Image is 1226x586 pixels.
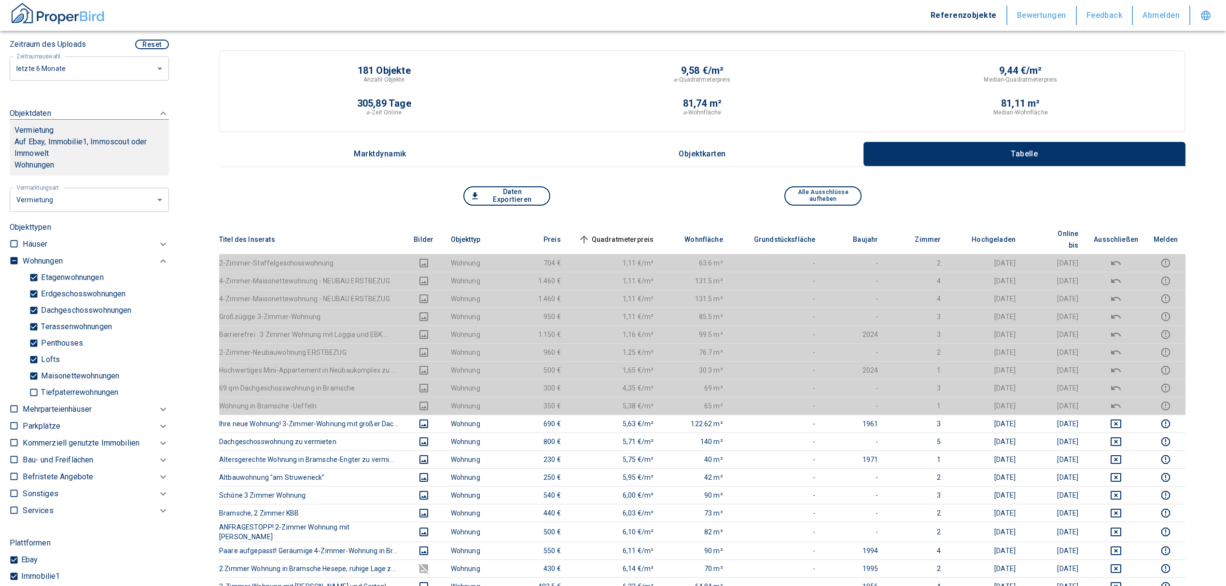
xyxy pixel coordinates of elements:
[1086,225,1146,254] th: Ausschließen
[14,136,164,159] p: Auf Ebay, Immobilie1, Immoscout oder Immowelt
[1094,418,1138,430] button: deselect this listing
[219,415,404,433] th: Ihre neue Wohnung! 3-Zimmer-Wohnung mit großer Dac...
[10,537,51,549] p: Plattformen
[443,450,506,468] td: Wohnung
[731,504,823,522] td: -
[569,433,662,450] td: 5,71 €/m²
[39,274,103,281] p: Etagenwohnungen
[1154,329,1178,340] button: report this listing
[23,418,169,434] div: Parkplätze
[886,415,948,433] td: 3
[823,307,886,325] td: -
[569,272,662,290] td: 1,11 €/m²
[823,361,886,379] td: 2024
[358,66,411,75] p: 181 Objekte
[731,307,823,325] td: -
[412,472,435,483] button: images
[661,433,731,450] td: 140 m²
[1154,293,1178,305] button: report this listing
[1094,563,1138,574] button: deselect this listing
[661,325,731,343] td: 99.5 m²
[1001,98,1040,108] p: 81,11 m²
[10,39,86,50] p: Zeitraum des Uploads
[412,400,435,412] button: images
[569,522,662,542] td: 6,10 €/m²
[823,379,886,397] td: -
[1023,504,1086,522] td: [DATE]
[731,486,823,504] td: -
[412,293,435,305] button: images
[219,433,404,450] th: Dachgeschosswohnung zu vermieten
[823,254,886,272] td: -
[1023,272,1086,290] td: [DATE]
[23,471,93,483] p: Befristete Angebote
[948,290,1023,307] td: [DATE]
[738,234,816,245] span: Grundstücksfläche
[948,504,1023,522] td: [DATE]
[354,150,406,158] p: Marktdynamik
[948,343,1023,361] td: [DATE]
[569,361,662,379] td: 1,65 €/m²
[1154,563,1178,574] button: report this listing
[506,522,569,542] td: 500 €
[569,486,662,504] td: 6,00 €/m²
[948,379,1023,397] td: [DATE]
[39,323,112,331] p: Terassenwohnungen
[1023,307,1086,325] td: [DATE]
[1094,545,1138,557] button: deselect this listing
[661,486,731,504] td: 90 m²
[1094,311,1138,322] button: deselect this listing
[412,489,435,501] button: images
[661,272,731,290] td: 131.5 m²
[219,542,404,559] th: Paare aufgepasst! Geräumige 4-Zimmer-Wohnung in Br...
[23,502,169,519] div: Services
[823,433,886,450] td: -
[674,75,730,84] p: ⌀-Quadratmeterpreis
[363,75,405,84] p: Anzahl Objekte
[948,542,1023,559] td: [DATE]
[1154,382,1178,394] button: report this listing
[678,150,726,158] p: Objektkarten
[10,108,51,119] p: Objektdaten
[412,418,435,430] button: images
[443,290,506,307] td: Wohnung
[886,504,948,522] td: 2
[219,142,1185,166] div: wrapped label tabs example
[948,254,1023,272] td: [DATE]
[661,468,731,486] td: 42 m²
[569,397,662,415] td: 5,38 €/m²
[1000,150,1048,158] p: Tabelle
[886,307,948,325] td: 3
[443,468,506,486] td: Wohnung
[731,361,823,379] td: -
[443,504,506,522] td: Wohnung
[219,225,404,254] th: Titel des Inserats
[506,397,569,415] td: 350 €
[23,420,60,432] p: Parkplätze
[219,290,404,307] th: 4-Zimmer-Maisonettewohnung - NEUBAU ERSTBEZUG
[1154,347,1178,358] button: report this listing
[1154,275,1178,287] button: report this listing
[1154,526,1178,538] button: report this listing
[576,234,654,245] span: Quadratmeterpreis
[661,397,731,415] td: 65 m²
[39,372,119,380] p: Maisonettewohnungen
[1023,343,1086,361] td: [DATE]
[661,504,731,522] td: 73 m²
[412,454,435,465] button: images
[661,307,731,325] td: 85.5 m²
[669,234,723,245] span: Wohnfläche
[1023,433,1086,450] td: [DATE]
[1154,507,1178,519] button: report this listing
[14,159,164,171] p: Wohnungen
[443,433,506,450] td: Wohnung
[1154,364,1178,376] button: report this listing
[23,434,169,451] div: Kommerziell genutzte Immobilien
[506,343,569,361] td: 960 €
[837,234,878,245] span: Baujahr
[443,343,506,361] td: Wohnung
[569,468,662,486] td: 5,95 €/m²
[948,415,1023,433] td: [DATE]
[10,1,106,29] button: ProperBird Logo and Home Button
[823,272,886,290] td: -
